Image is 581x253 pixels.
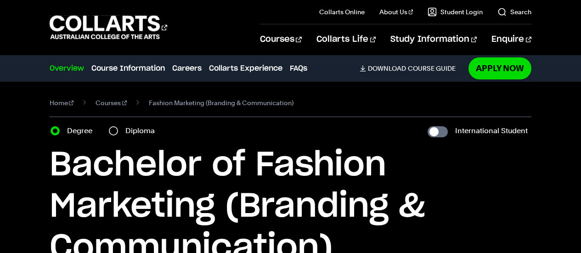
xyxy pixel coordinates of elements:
[50,63,84,74] a: Overview
[491,24,531,55] a: Enquire
[172,63,202,74] a: Careers
[149,96,293,109] span: Fashion Marketing (Branding & Communication)
[360,64,463,73] a: DownloadCourse Guide
[50,14,167,40] div: Go to homepage
[468,57,531,79] a: Apply Now
[379,7,413,17] a: About Us
[91,63,165,74] a: Course Information
[390,24,477,55] a: Study Information
[125,124,160,137] label: Diploma
[290,63,307,74] a: FAQs
[319,7,365,17] a: Collarts Online
[368,64,406,73] span: Download
[497,7,531,17] a: Search
[67,124,98,137] label: Degree
[455,124,528,137] label: International Student
[50,96,74,109] a: Home
[260,24,302,55] a: Courses
[96,96,127,109] a: Courses
[316,24,376,55] a: Collarts Life
[209,63,282,74] a: Collarts Experience
[428,7,483,17] a: Student Login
